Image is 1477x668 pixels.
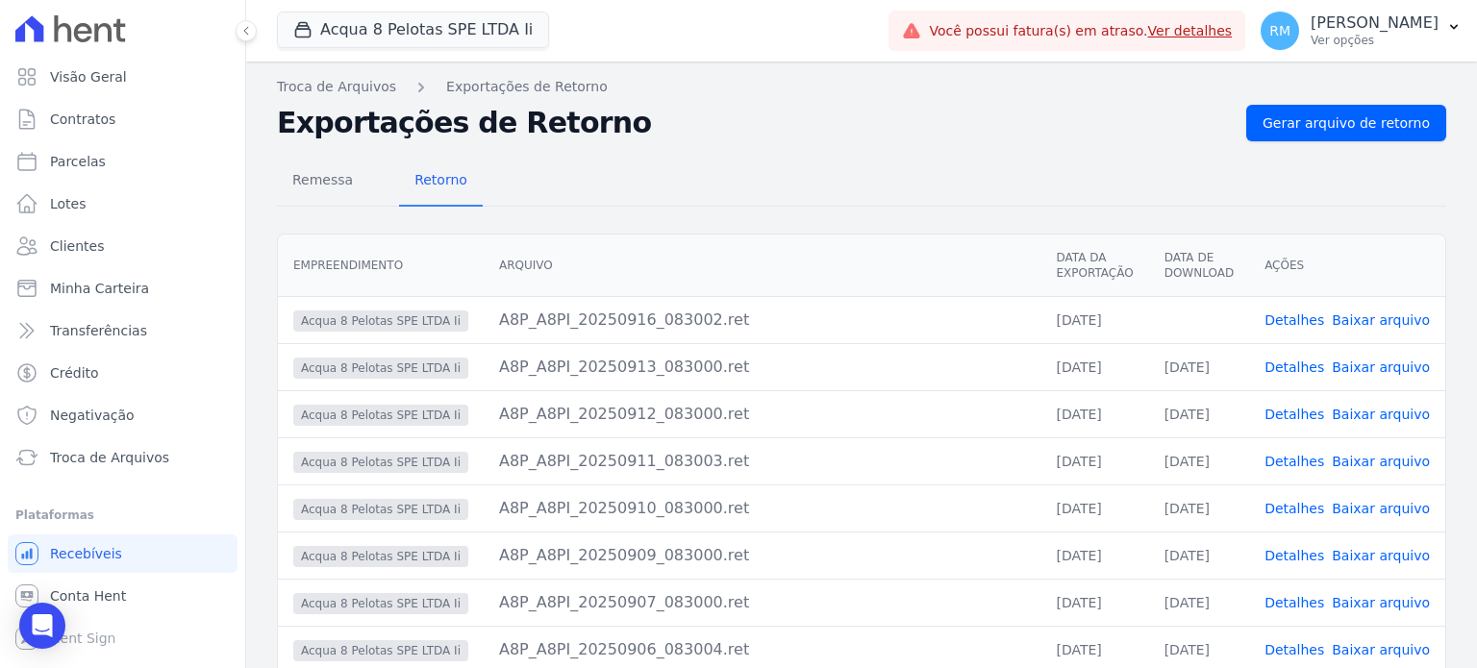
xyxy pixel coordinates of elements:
span: Clientes [50,236,104,256]
a: Recebíveis [8,534,238,573]
a: Conta Hent [8,577,238,615]
div: A8P_A8PI_20250916_083002.ret [499,309,1026,332]
span: Você possui fatura(s) em atraso. [929,21,1232,41]
a: Minha Carteira [8,269,238,308]
span: Recebíveis [50,544,122,563]
span: Acqua 8 Pelotas SPE LTDA Ii [293,499,468,520]
nav: Tab selector [277,157,483,207]
span: Contratos [50,110,115,129]
a: Troca de Arquivos [277,77,396,97]
p: Ver opções [1311,33,1439,48]
a: Remessa [277,157,368,207]
h2: Exportações de Retorno [277,106,1231,140]
a: Baixar arquivo [1332,454,1430,469]
span: Transferências [50,321,147,340]
td: [DATE] [1040,390,1148,437]
div: A8P_A8PI_20250910_083000.ret [499,497,1026,520]
td: [DATE] [1040,484,1148,532]
span: Acqua 8 Pelotas SPE LTDA Ii [293,358,468,379]
a: Contratos [8,100,238,138]
a: Exportações de Retorno [446,77,608,97]
a: Detalhes [1264,642,1324,657]
span: Acqua 8 Pelotas SPE LTDA Ii [293,452,468,473]
td: [DATE] [1149,343,1249,390]
a: Parcelas [8,142,238,181]
div: A8P_A8PI_20250912_083000.ret [499,403,1026,426]
span: Acqua 8 Pelotas SPE LTDA Ii [293,405,468,426]
span: Remessa [281,161,364,199]
span: Acqua 8 Pelotas SPE LTDA Ii [293,640,468,661]
div: A8P_A8PI_20250907_083000.ret [499,591,1026,614]
div: A8P_A8PI_20250909_083000.ret [499,544,1026,567]
th: Data de Download [1149,235,1249,297]
a: Detalhes [1264,548,1324,563]
span: Retorno [403,161,479,199]
a: Ver detalhes [1148,23,1233,38]
span: Minha Carteira [50,279,149,298]
p: [PERSON_NAME] [1311,13,1439,33]
a: Negativação [8,396,238,434]
div: A8P_A8PI_20250911_083003.ret [499,450,1026,473]
span: Gerar arquivo de retorno [1263,113,1430,133]
a: Detalhes [1264,454,1324,469]
div: Plataformas [15,504,230,527]
a: Lotes [8,185,238,223]
th: Empreendimento [278,235,484,297]
a: Baixar arquivo [1332,595,1430,610]
a: Detalhes [1264,407,1324,422]
a: Detalhes [1264,501,1324,516]
span: Acqua 8 Pelotas SPE LTDA Ii [293,593,468,614]
td: [DATE] [1040,579,1148,626]
span: Acqua 8 Pelotas SPE LTDA Ii [293,546,468,567]
nav: Breadcrumb [277,77,1446,97]
td: [DATE] [1149,579,1249,626]
a: Troca de Arquivos [8,438,238,477]
td: [DATE] [1149,437,1249,484]
a: Detalhes [1264,359,1324,375]
span: Parcelas [50,152,106,171]
div: A8P_A8PI_20250913_083000.ret [499,356,1026,379]
button: Acqua 8 Pelotas SPE LTDA Ii [277,12,549,48]
td: [DATE] [1040,532,1148,579]
div: A8P_A8PI_20250906_083004.ret [499,638,1026,661]
span: Negativação [50,406,135,425]
span: Troca de Arquivos [50,448,169,467]
td: [DATE] [1149,532,1249,579]
span: Crédito [50,363,99,383]
span: Lotes [50,194,87,213]
a: Baixar arquivo [1332,642,1430,657]
a: Transferências [8,311,238,350]
a: Clientes [8,227,238,265]
div: Open Intercom Messenger [19,603,65,649]
button: RM [PERSON_NAME] Ver opções [1245,4,1477,58]
th: Ações [1249,235,1445,297]
a: Baixar arquivo [1332,501,1430,516]
a: Gerar arquivo de retorno [1246,105,1446,141]
a: Detalhes [1264,595,1324,610]
td: [DATE] [1040,437,1148,484]
a: Retorno [399,157,483,207]
a: Crédito [8,354,238,392]
td: [DATE] [1040,296,1148,343]
span: Conta Hent [50,586,126,606]
a: Baixar arquivo [1332,407,1430,422]
td: [DATE] [1040,343,1148,390]
span: RM [1269,24,1290,37]
a: Visão Geral [8,58,238,96]
a: Detalhes [1264,312,1324,328]
a: Baixar arquivo [1332,548,1430,563]
span: Acqua 8 Pelotas SPE LTDA Ii [293,310,468,332]
a: Baixar arquivo [1332,359,1430,375]
td: [DATE] [1149,484,1249,532]
td: [DATE] [1149,390,1249,437]
th: Data da Exportação [1040,235,1148,297]
span: Visão Geral [50,67,127,87]
a: Baixar arquivo [1332,312,1430,328]
th: Arquivo [484,235,1041,297]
